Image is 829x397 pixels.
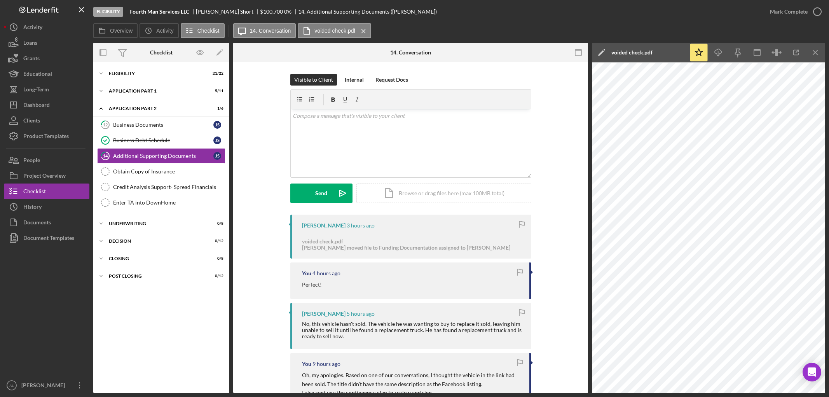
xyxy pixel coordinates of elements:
div: 5 / 11 [209,89,223,93]
div: Internal [345,74,364,86]
button: Send [290,184,353,203]
div: [PERSON_NAME] Short [196,9,260,15]
div: 0 / 8 [209,221,223,226]
div: Enter TA into DownHome [113,199,225,206]
div: [PERSON_NAME] moved file to Funding Documentation assigned to [PERSON_NAME] [302,245,510,251]
div: J S [213,152,221,160]
div: Application Part 1 [109,89,204,93]
div: No, this vehicle hasn't sold. The vehicle he was wanting to buy to replace it sold, leaving him u... [302,321,524,339]
div: Business Debt Schedule [113,137,213,143]
div: Grants [23,51,40,68]
div: Closing [109,256,204,261]
time: 2025-10-07 21:22 [347,222,375,229]
div: [PERSON_NAME] [302,311,346,317]
button: Long-Term [4,82,89,97]
div: Send [315,184,327,203]
div: Activity [23,19,42,37]
div: Underwriting [109,221,204,226]
div: Product Templates [23,128,69,146]
div: Eligibility [109,71,204,76]
label: Checklist [197,28,220,34]
button: Documents [4,215,89,230]
button: Grants [4,51,89,66]
a: 14Additional Supporting DocumentsJS [97,148,225,164]
div: 1 / 6 [209,106,223,111]
text: AL [9,383,14,388]
b: Fourth Man Services LLC [129,9,189,15]
div: Checklist [23,184,46,201]
div: 0 / 8 [209,256,223,261]
div: Document Templates [23,230,74,248]
button: Loans [4,35,89,51]
button: Project Overview [4,168,89,184]
div: Project Overview [23,168,66,185]
div: Business Documents [113,122,213,128]
div: 0 / 12 [209,239,223,243]
div: 14. Additional Supporting Documents ([PERSON_NAME]) [298,9,437,15]
button: Document Templates [4,230,89,246]
button: Mark Complete [762,4,825,19]
div: Dashboard [23,97,50,115]
button: Request Docs [372,74,412,86]
div: Checklist [150,49,173,56]
button: Visible to Client [290,74,337,86]
div: Clients [23,113,40,130]
div: Eligibility [93,7,123,17]
button: voided check.pdf [298,23,371,38]
div: Post Closing [109,274,204,278]
label: voided check.pdf [314,28,355,34]
div: voided check.pdf [611,49,653,56]
div: 0 / 12 [209,274,223,278]
div: Request Docs [375,74,408,86]
div: voided check.pdf [302,238,510,245]
div: Visible to Client [294,74,333,86]
div: Credit Analysis Support- Spread Financials [113,184,225,190]
button: Activity [140,23,178,38]
div: People [23,152,40,170]
div: You [302,270,311,276]
span: $100,700 [260,8,283,15]
button: Activity [4,19,89,35]
button: Clients [4,113,89,128]
label: Overview [110,28,133,34]
button: Internal [341,74,368,86]
button: Product Templates [4,128,89,144]
tspan: 12 [103,122,108,127]
div: Documents [23,215,51,232]
p: I also sent you the contingency plan to review and sign. [302,388,522,397]
div: Obtain Copy of Insurance [113,168,225,175]
div: [PERSON_NAME] [302,222,346,229]
time: 2025-10-07 20:41 [312,270,340,276]
a: Credit Analysis Support- Spread Financials [97,179,225,195]
div: [PERSON_NAME] [19,378,70,395]
button: Educational [4,66,89,82]
div: Mark Complete [770,4,808,19]
button: AL[PERSON_NAME] [4,378,89,393]
button: Checklist [181,23,225,38]
div: Educational [23,66,52,84]
div: Decision [109,239,204,243]
button: History [4,199,89,215]
div: History [23,199,42,217]
time: 2025-10-07 15:32 [312,361,340,367]
div: J S [213,136,221,144]
button: Checklist [4,184,89,199]
div: 21 / 22 [209,71,223,76]
a: Enter TA into DownHome [97,195,225,210]
tspan: 14 [103,153,108,158]
button: Dashboard [4,97,89,113]
a: Obtain Copy of Insurance [97,164,225,179]
p: Oh, my apologies. Based on one of our conversations, I thought the vehicle in the link had been s... [302,371,522,388]
a: Business Debt ScheduleJS [97,133,225,148]
button: People [4,152,89,168]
